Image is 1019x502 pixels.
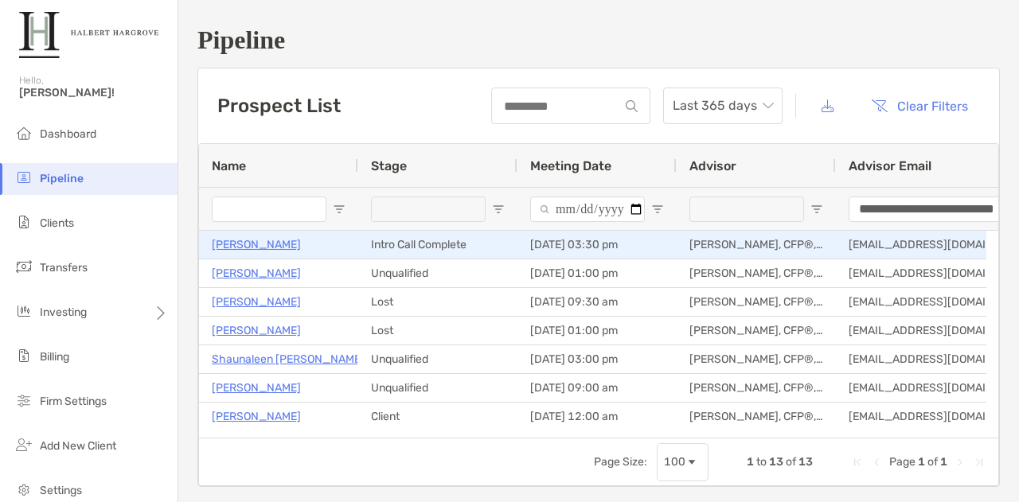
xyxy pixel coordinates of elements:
button: Open Filter Menu [810,203,823,216]
h1: Pipeline [197,25,1000,55]
a: [PERSON_NAME] [212,407,301,426]
span: Advisor [689,158,736,173]
span: Settings [40,484,82,497]
span: Transfers [40,261,88,274]
div: Lost [358,288,517,316]
span: Investing [40,305,87,319]
button: Clear Filters [859,88,980,123]
div: [DATE] 03:30 pm [517,231,677,259]
button: Open Filter Menu [651,203,664,216]
img: Zoe Logo [19,6,158,64]
div: [PERSON_NAME], CFP®, CDFA®, AIF® [677,288,836,316]
div: Next Page [954,456,966,469]
div: Page Size [657,443,709,481]
span: of [786,455,796,469]
span: Billing [40,350,69,364]
div: First Page [851,456,864,469]
span: 1 [747,455,754,469]
span: Name [212,158,246,173]
span: Last 365 days [673,88,773,123]
span: to [756,455,767,469]
span: Advisor Email [849,158,931,173]
a: [PERSON_NAME] [212,263,301,283]
a: [PERSON_NAME] [212,235,301,255]
span: Dashboard [40,127,96,141]
div: [DATE] 01:00 pm [517,259,677,287]
img: transfers icon [14,257,33,276]
a: [PERSON_NAME] [212,292,301,312]
span: Meeting Date [530,158,611,173]
div: [DATE] 01:00 pm [517,317,677,344]
span: Add New Client [40,439,116,453]
div: [PERSON_NAME], CFP®, CDFA®, AIF® [677,345,836,373]
div: [PERSON_NAME], CFP®, CDFA®, AIF® [677,259,836,287]
a: [PERSON_NAME] [212,378,301,398]
div: Unqualified [358,259,517,287]
div: Page Size: [594,455,647,469]
span: 1 [918,455,925,469]
a: Shaunaleen [PERSON_NAME] [212,349,365,369]
div: [PERSON_NAME], CFP®, CDFA®, AIF® [677,374,836,402]
div: [PERSON_NAME], CFP®, CDFA®, AIF® [677,317,836,344]
div: [DATE] 03:00 pm [517,345,677,373]
img: pipeline icon [14,168,33,187]
div: Unqualified [358,374,517,402]
button: Open Filter Menu [333,203,346,216]
div: Unqualified [358,345,517,373]
div: [DATE] 12:00 am [517,403,677,430]
img: dashboard icon [14,123,33,142]
img: add_new_client icon [14,435,33,454]
img: investing icon [14,302,33,321]
span: Page [889,455,916,469]
input: Meeting Date Filter Input [530,197,645,222]
div: Last Page [973,456,986,469]
div: Previous Page [870,456,883,469]
input: Name Filter Input [212,197,326,222]
span: Pipeline [40,172,84,185]
img: firm-settings icon [14,391,33,410]
span: [PERSON_NAME]! [19,86,168,99]
img: input icon [626,100,638,112]
h3: Prospect List [217,95,341,117]
div: [DATE] 09:00 am [517,374,677,402]
img: billing icon [14,346,33,365]
span: 13 [769,455,783,469]
div: Lost [358,317,517,344]
span: Stage [371,158,407,173]
a: [PERSON_NAME] [212,321,301,341]
span: of [927,455,938,469]
div: Client [358,403,517,430]
button: Open Filter Menu [492,203,505,216]
span: Clients [40,216,74,230]
span: 13 [798,455,813,469]
span: Firm Settings [40,395,107,408]
div: [PERSON_NAME], CFP®, CDFA®, AIF® [677,403,836,430]
div: [PERSON_NAME], CFP®, CDFA®, AIF® [677,231,836,259]
span: 1 [940,455,947,469]
img: clients icon [14,212,33,232]
div: Intro Call Complete [358,231,517,259]
img: settings icon [14,480,33,499]
div: 100 [664,455,685,469]
div: [DATE] 09:30 am [517,288,677,316]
